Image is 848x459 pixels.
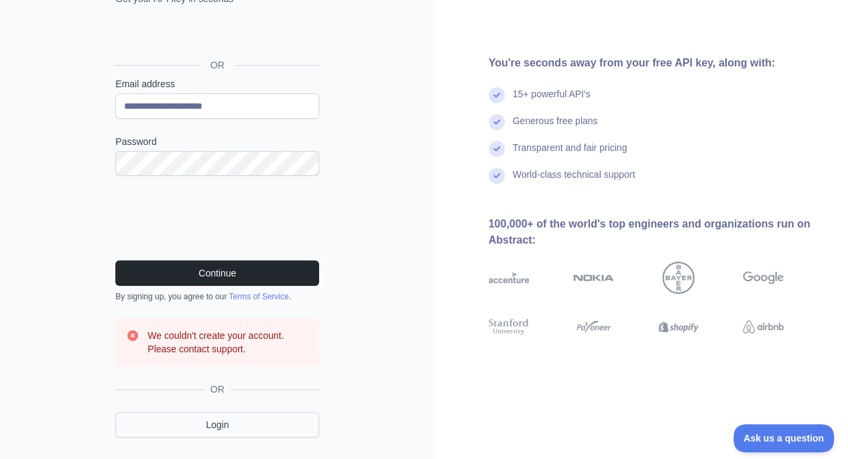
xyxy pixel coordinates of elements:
img: check mark [489,114,505,130]
span: OR [200,58,235,72]
div: 100,000+ of the world's top engineers and organizations run on Abstract: [489,216,827,248]
img: payoneer [573,317,614,337]
iframe: Toggle Customer Support [733,424,835,452]
img: shopify [658,317,699,337]
iframe: reCAPTCHA [115,192,319,244]
div: Transparent and fair pricing [513,141,627,168]
a: Login [115,412,319,438]
img: stanford university [489,317,530,337]
div: World-class technical support [513,168,635,195]
img: bayer [662,262,694,294]
div: By signing up, you agree to our . [115,291,319,302]
img: accenture [489,262,530,294]
img: nokia [573,262,614,294]
a: Terms of Service [229,292,288,301]
div: Generous free plans [513,114,598,141]
label: Email address [115,77,319,91]
label: Password [115,135,319,148]
img: check mark [489,168,505,184]
img: airbnb [743,317,784,337]
img: check mark [489,141,505,157]
img: google [743,262,784,294]
div: You're seconds away from your free API key, along with: [489,55,827,71]
img: check mark [489,87,505,103]
span: OR [205,382,230,396]
iframe: Кнопка "Войти с аккаунтом Google" [109,20,323,50]
div: 15+ powerful API's [513,87,591,114]
h3: We couldn't create your account. Please contact support. [147,329,308,356]
button: Continue [115,260,319,286]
